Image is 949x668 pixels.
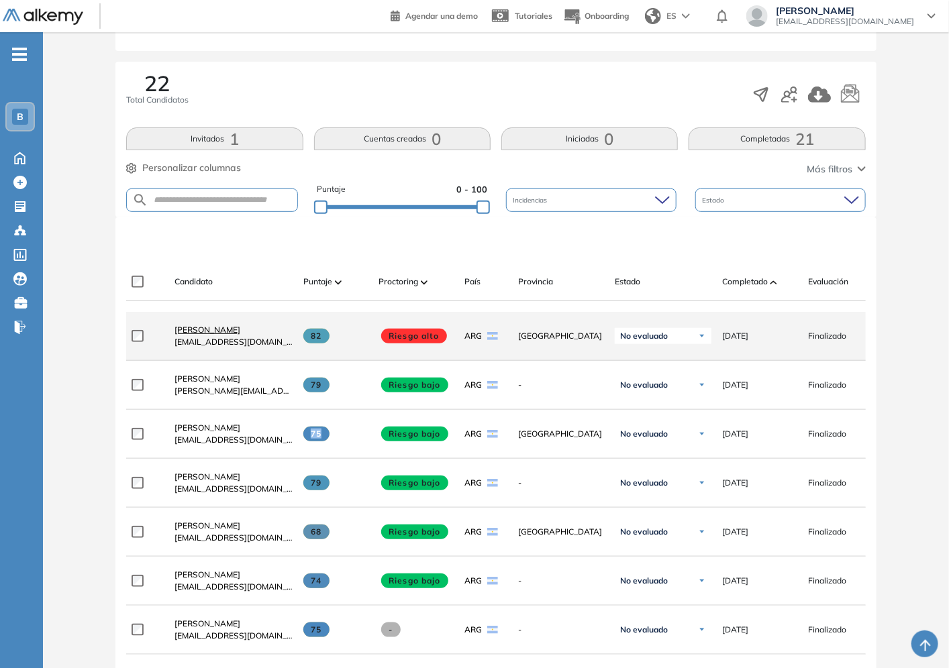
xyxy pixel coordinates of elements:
span: Riesgo bajo [381,427,448,441]
button: Iniciadas0 [501,127,678,150]
span: [DATE] [722,330,748,342]
img: world [645,8,661,24]
span: Finalizado [808,526,846,538]
img: Ícono de flecha [698,577,706,585]
img: Ícono de flecha [698,332,706,340]
span: Más filtros [807,162,852,176]
span: Finalizado [808,624,846,636]
span: Estado [615,276,640,288]
div: Incidencias [506,188,677,212]
img: ARG [487,528,498,536]
img: Ícono de flecha [698,479,706,487]
img: Ícono de flecha [698,381,706,389]
span: - [518,379,604,391]
span: [EMAIL_ADDRESS][DOMAIN_NAME] [174,532,293,544]
span: [PERSON_NAME] [174,423,240,433]
span: No evaluado [620,575,668,586]
span: [DATE] [722,428,748,440]
span: [PERSON_NAME] [174,520,240,531]
img: [missing "en.ARROW_ALT" translation] [421,280,428,284]
span: B [17,111,23,122]
img: Ícono de flecha [698,626,706,634]
button: Más filtros [807,162,866,176]
span: Finalizado [808,330,846,342]
span: [DATE] [722,477,748,489]
span: Incidencias [513,195,550,205]
span: [PERSON_NAME] [174,569,240,579]
span: No evaluado [620,624,668,635]
span: No evaluado [620,331,668,341]
span: [GEOGRAPHIC_DATA] [518,330,604,342]
span: Agendar una demo [405,11,478,21]
a: [PERSON_NAME] [174,471,293,483]
img: Ícono de flecha [698,528,706,536]
span: ARG [464,477,482,489]
span: [EMAIL_ADDRESS][DOMAIN_NAME] [174,434,293,446]
span: [EMAIL_ADDRESS][DOMAIN_NAME] [174,336,293,348]
span: - [381,622,401,637]
a: [PERSON_NAME] [174,569,293,581]
button: Onboarding [563,2,629,31]
a: Agendar una demo [391,7,478,23]
img: Ícono de flecha [698,430,706,438]
span: País [464,276,481,288]
span: Total Candidatos [126,94,189,106]
span: Riesgo bajo [381,573,448,588]
span: Riesgo alto [381,329,447,343]
span: Riesgo bajo [381,378,448,392]
span: Proctoring [379,276,418,288]
span: 75 [303,427,330,441]
span: Finalizado [808,575,846,587]
span: ARG [464,624,482,636]
span: - [518,624,604,636]
span: ARG [464,526,482,538]
span: Riesgo bajo [381,476,448,490]
img: [missing "en.ARROW_ALT" translation] [770,280,777,284]
img: ARG [487,430,498,438]
span: [DATE] [722,624,748,636]
span: Riesgo bajo [381,524,448,539]
a: [PERSON_NAME] [174,324,293,336]
span: ARG [464,428,482,440]
span: [EMAIL_ADDRESS][DOMAIN_NAME] [776,16,914,27]
span: ARG [464,575,482,587]
span: - [518,575,604,587]
span: [DATE] [722,379,748,391]
span: [PERSON_NAME] [174,325,240,335]
img: [missing "en.ARROW_ALT" translation] [335,280,342,284]
span: Candidato [174,276,213,288]
a: [PERSON_NAME] [174,520,293,532]
span: Finalizado [808,428,846,440]
button: Cuentas creadas0 [314,127,491,150]
img: ARG [487,577,498,585]
i: - [12,53,27,56]
span: 68 [303,524,330,539]
button: Completadas21 [689,127,865,150]
span: Tutoriales [515,11,552,21]
span: 74 [303,573,330,588]
span: [PERSON_NAME] [174,374,240,384]
a: [PERSON_NAME] [174,422,293,434]
span: Finalizado [808,379,846,391]
span: [PERSON_NAME] [174,471,240,482]
button: Personalizar columnas [126,161,241,175]
span: 82 [303,329,330,343]
span: ES [666,10,677,22]
img: Logo [3,9,83,25]
img: ARG [487,626,498,634]
span: [GEOGRAPHIC_DATA] [518,428,604,440]
span: 79 [303,476,330,490]
img: SEARCH_ALT [132,192,148,209]
span: No evaluado [620,380,668,390]
span: Personalizar columnas [142,161,241,175]
span: Provincia [518,276,553,288]
span: 75 [303,622,330,637]
a: [PERSON_NAME] [174,618,293,630]
span: Finalizado [808,477,846,489]
img: ARG [487,479,498,487]
span: No evaluado [620,478,668,488]
span: Completado [722,276,768,288]
img: ARG [487,381,498,389]
span: [PERSON_NAME] [776,5,914,16]
span: 79 [303,378,330,392]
